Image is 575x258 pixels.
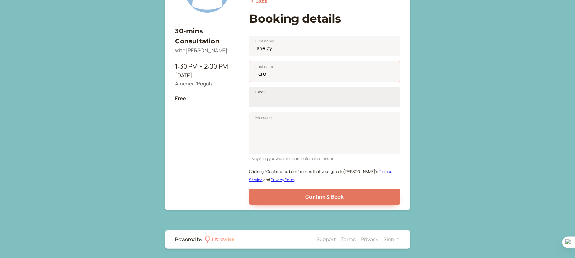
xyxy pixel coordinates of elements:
input: Last name [249,61,400,82]
span: with [PERSON_NAME] [175,47,228,54]
small: Clicking "Confirm and book" means that you agree to [PERSON_NAME] ' s and . [249,169,394,182]
span: Last name [256,63,274,70]
div: Powered by [175,235,203,244]
span: Email [256,89,266,95]
input: First name [249,36,400,56]
textarea: Message [249,112,400,154]
a: Sign in [383,236,400,243]
span: First name [256,38,275,44]
button: Confirm & Book [249,189,400,205]
span: Message [256,114,272,121]
input: Email [249,87,400,107]
div: introwise [212,235,234,244]
b: Free [175,95,186,102]
a: Privacy [361,236,378,243]
a: Support [316,236,336,243]
a: introwise [205,235,235,244]
h3: 30-mins Consultation [175,26,239,47]
div: Anything you want to share before the session [249,154,400,162]
div: [DATE] [175,71,239,80]
div: 1:30 PM – 2:00 PM [175,61,239,71]
span: Confirm & Book [305,193,344,200]
a: Terms of Service [249,169,394,182]
div: America/Bogota [175,80,239,88]
a: Privacy Policy [271,177,295,182]
a: Terms [341,236,356,243]
h1: Booking details [249,12,400,26]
